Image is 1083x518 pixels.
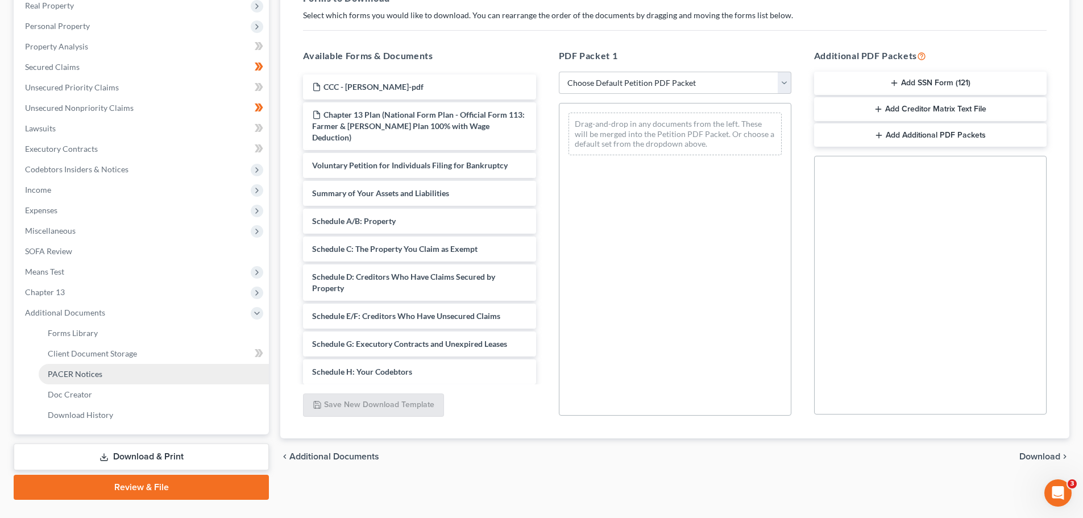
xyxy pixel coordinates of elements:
span: Personal Property [25,21,90,31]
h5: Available Forms & Documents [303,49,536,63]
a: Unsecured Nonpriority Claims [16,98,269,118]
iframe: Intercom live chat [1044,479,1072,507]
span: Chapter 13 Plan (National Form Plan - Official Form 113: Farmer & [PERSON_NAME] Plan 100% with Wa... [312,110,525,142]
span: Schedule D: Creditors Who Have Claims Secured by Property [312,272,495,293]
button: Add Creditor Matrix Text File [814,97,1047,121]
span: Income [25,185,51,194]
span: Means Test [25,267,64,276]
span: Download History [48,410,113,420]
i: chevron_left [280,452,289,461]
a: Property Analysis [16,36,269,57]
button: Download chevron_right [1019,452,1069,461]
span: Schedule A/B: Property [312,216,396,226]
a: Secured Claims [16,57,269,77]
div: Drag-and-drop in any documents from the left. These will be merged into the Petition PDF Packet. ... [569,113,782,155]
span: Voluntary Petition for Individuals Filing for Bankruptcy [312,160,508,170]
a: Unsecured Priority Claims [16,77,269,98]
span: SOFA Review [25,246,72,256]
span: Chapter 13 [25,287,65,297]
span: Schedule E/F: Creditors Who Have Unsecured Claims [312,311,500,321]
a: Review & File [14,475,269,500]
i: chevron_right [1060,452,1069,461]
a: Download & Print [14,444,269,470]
p: Select which forms you would like to download. You can rearrange the order of the documents by dr... [303,10,1047,21]
a: chevron_left Additional Documents [280,452,379,461]
a: Lawsuits [16,118,269,139]
button: Add Additional PDF Packets [814,123,1047,147]
span: Property Analysis [25,42,88,51]
span: PACER Notices [48,369,102,379]
span: Unsecured Priority Claims [25,82,119,92]
span: Schedule C: The Property You Claim as Exempt [312,244,478,254]
span: Codebtors Insiders & Notices [25,164,128,174]
span: 3 [1068,479,1077,488]
a: Download History [39,405,269,425]
span: Additional Documents [25,308,105,317]
button: Save New Download Template [303,393,444,417]
span: Schedule H: Your Codebtors [312,367,412,376]
span: Forms Library [48,328,98,338]
span: Secured Claims [25,62,80,72]
a: SOFA Review [16,241,269,262]
span: Download [1019,452,1060,461]
span: Additional Documents [289,452,379,461]
span: Miscellaneous [25,226,76,235]
button: Add SSN Form (121) [814,72,1047,96]
span: Real Property [25,1,74,10]
span: Client Document Storage [48,349,137,358]
span: CCC - [PERSON_NAME]-pdf [323,82,424,92]
a: Doc Creator [39,384,269,405]
h5: Additional PDF Packets [814,49,1047,63]
span: Schedule G: Executory Contracts and Unexpired Leases [312,339,507,349]
a: Client Document Storage [39,343,269,364]
h5: PDF Packet 1 [559,49,791,63]
span: Executory Contracts [25,144,98,154]
a: Executory Contracts [16,139,269,159]
a: Forms Library [39,323,269,343]
span: Unsecured Nonpriority Claims [25,103,134,113]
span: Lawsuits [25,123,56,133]
span: Summary of Your Assets and Liabilities [312,188,449,198]
a: PACER Notices [39,364,269,384]
span: Expenses [25,205,57,215]
span: Doc Creator [48,389,92,399]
